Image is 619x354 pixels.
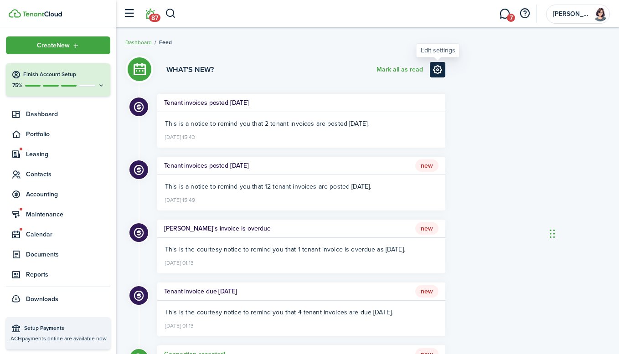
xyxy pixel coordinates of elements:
span: Setup Payments [24,324,106,333]
span: Calendar [26,230,110,239]
span: New [415,222,438,235]
span: Reports [26,270,110,279]
span: Accounting [26,190,110,199]
span: 7 [507,14,515,22]
span: Maintenance [26,210,110,219]
a: Dashboard [6,105,110,123]
button: Finish Account Setup75% [6,63,110,96]
h5: [PERSON_NAME]'s invoice is overdue [164,224,271,233]
img: TenantCloud [22,11,62,17]
a: Reports [6,266,110,283]
h4: Finish Account Setup [23,71,105,78]
h5: Tenant invoices posted [DATE] [164,161,249,170]
span: Marrianne [553,11,589,17]
a: Dashboard [125,38,152,46]
div: Edit settings [421,46,455,55]
span: This is the courtesy notice to remind you that 1 tenant invoice is overdue as [DATE]. [165,245,405,254]
span: Leasing [26,149,110,159]
img: Marrianne [593,7,608,21]
span: This is a notice to remind you that 2 tenant invoices are posted [DATE]. [165,119,369,128]
div: Drag [550,220,555,247]
span: Feed [159,38,172,46]
p: ACH [10,334,106,343]
h3: What's new? [166,64,214,75]
time: [DATE] 01:13 [165,319,194,331]
span: Create New [37,42,70,49]
span: Documents [26,250,110,259]
time: [DATE] 15:49 [165,193,195,205]
span: payments online are available now [22,334,107,343]
p: 75% [11,82,23,89]
h5: Tenant invoices posted [DATE] [164,98,249,108]
span: Portfolio [26,129,110,139]
span: New [415,159,438,172]
a: Setup PaymentsACHpayments online are available now [6,317,110,349]
a: Messaging [496,2,513,26]
button: Open menu [6,36,110,54]
button: Open sidebar [120,5,138,22]
span: Downloads [26,294,58,304]
span: This is the courtesy notice to remind you that 4 tenant invoices are due [DATE]. [165,308,393,317]
time: [DATE] 15:43 [165,130,195,142]
span: Dashboard [26,109,110,119]
time: [DATE] 01:13 [165,256,194,268]
span: Contacts [26,169,110,179]
button: Search [165,6,176,21]
iframe: Chat Widget [547,211,593,255]
button: Open resource center [517,6,532,21]
span: This is a notice to remind you that 12 tenant invoices are posted [DATE]. [165,182,371,191]
h5: Tenant invoice due [DATE] [164,287,237,296]
span: New [415,285,438,298]
img: TenantCloud [9,9,21,18]
button: Mark all as read [377,62,423,77]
